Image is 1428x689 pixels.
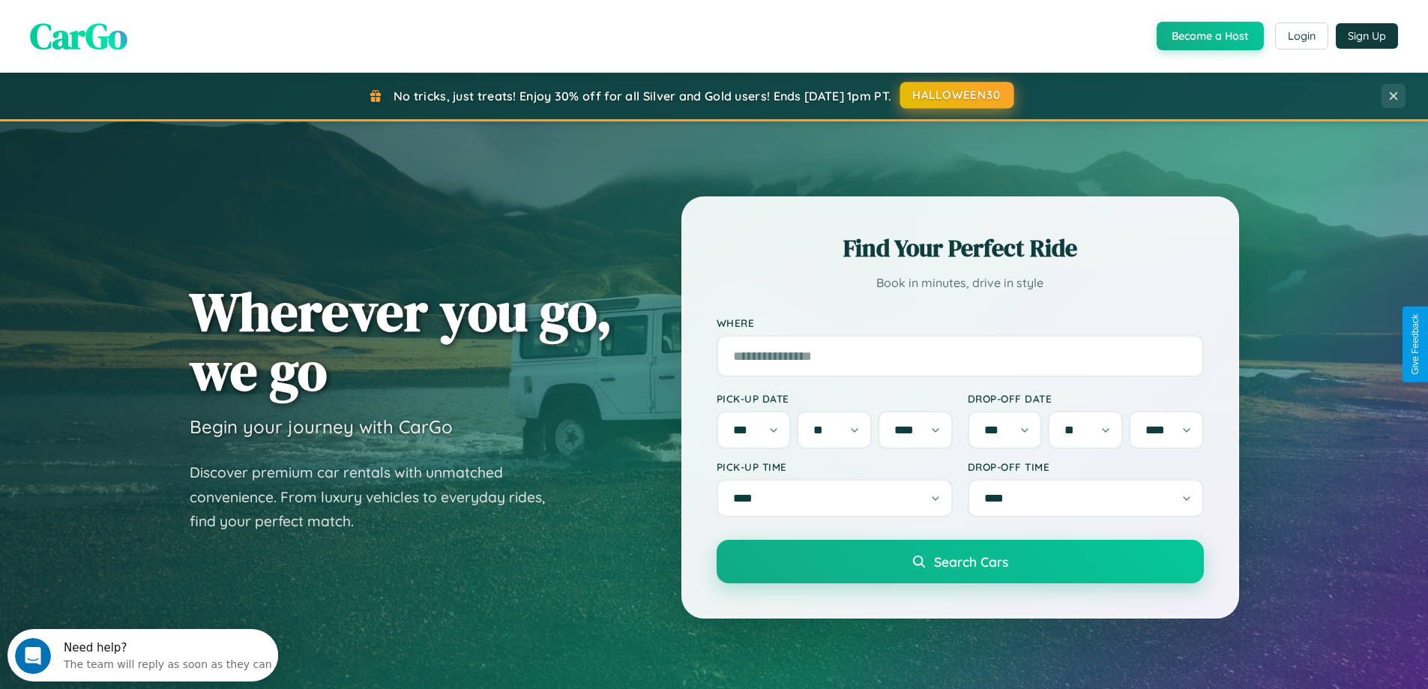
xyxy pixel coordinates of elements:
[934,553,1008,570] span: Search Cars
[30,11,127,61] span: CarGo
[717,272,1204,294] p: Book in minutes, drive in style
[190,460,564,534] p: Discover premium car rentals with unmatched convenience. From luxury vehicles to everyday rides, ...
[1336,23,1398,49] button: Sign Up
[7,629,278,682] iframe: Intercom live chat discovery launcher
[15,638,51,674] iframe: Intercom live chat
[717,316,1204,329] label: Where
[190,415,453,438] h3: Begin your journey with CarGo
[1157,22,1264,50] button: Become a Host
[1410,314,1421,375] div: Give Feedback
[1275,22,1328,49] button: Login
[717,392,953,405] label: Pick-up Date
[717,460,953,473] label: Pick-up Time
[56,13,265,25] div: Need help?
[394,88,891,103] span: No tricks, just treats! Enjoy 30% off for all Silver and Gold users! Ends [DATE] 1pm PT.
[900,82,1014,109] button: HALLOWEEN30
[717,540,1204,583] button: Search Cars
[968,392,1204,405] label: Drop-off Date
[968,460,1204,473] label: Drop-off Time
[190,282,612,400] h1: Wherever you go, we go
[717,232,1204,265] h2: Find Your Perfect Ride
[56,25,265,40] div: The team will reply as soon as they can
[6,6,279,47] div: Open Intercom Messenger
